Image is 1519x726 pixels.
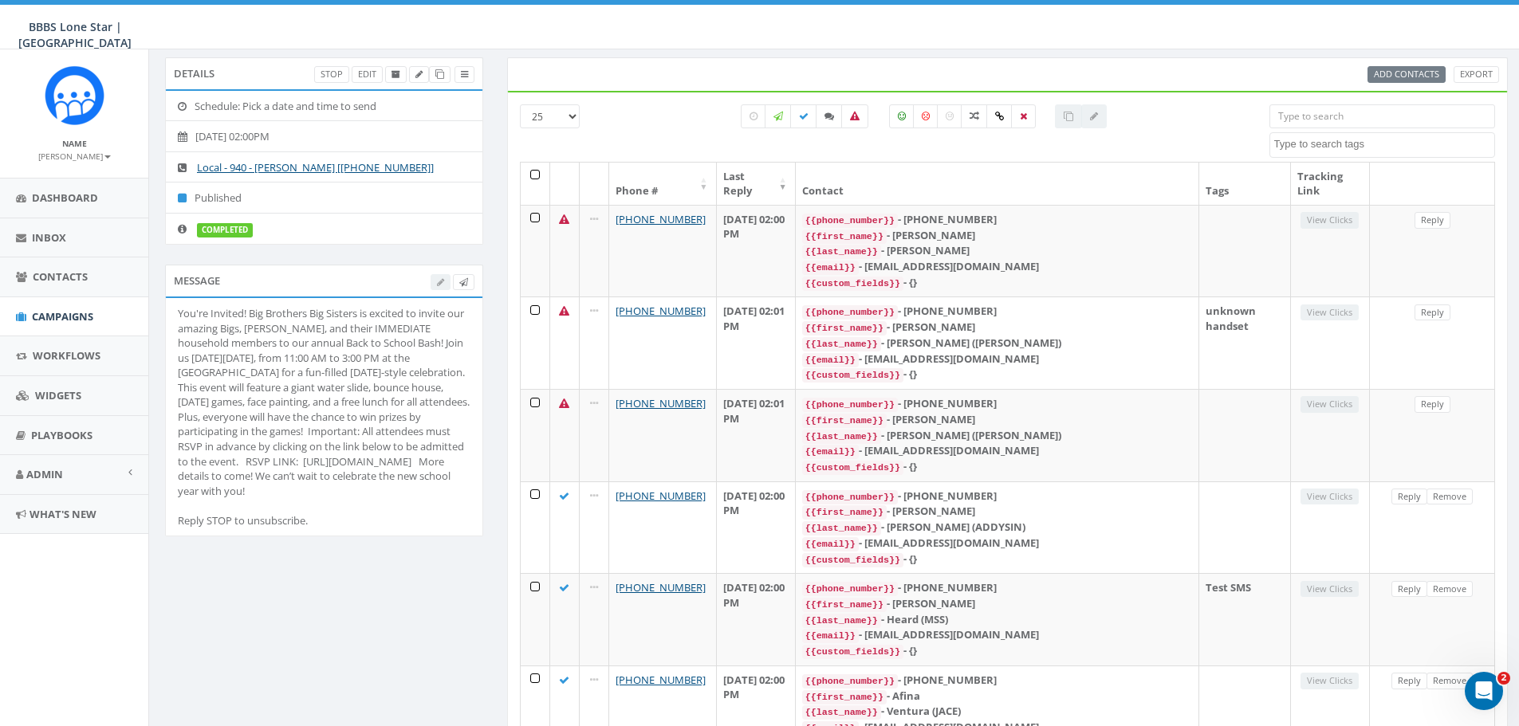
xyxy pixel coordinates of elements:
div: - {} [802,367,1192,383]
input: Type to search [1269,104,1495,128]
div: - [EMAIL_ADDRESS][DOMAIN_NAME] [802,443,1192,459]
a: [PHONE_NUMBER] [616,673,706,687]
div: - Ventura (JACE) [802,704,1192,720]
div: - [EMAIL_ADDRESS][DOMAIN_NAME] [802,627,1192,643]
div: - [PERSON_NAME] ([PERSON_NAME]) [802,428,1192,444]
div: Message [165,265,483,296]
a: Export [1454,66,1499,83]
div: - [PERSON_NAME] [802,228,1192,244]
span: Clone Campaign [435,68,444,80]
span: BBBS Lone Star | [GEOGRAPHIC_DATA] [18,19,132,50]
code: {{custom_fields}} [802,368,903,383]
code: {{first_name}} [802,505,887,520]
td: [DATE] 02:01 PM [717,389,796,481]
a: Reply [1391,489,1427,505]
a: [PHONE_NUMBER] [616,212,706,226]
span: 2 [1497,672,1510,685]
code: {{phone_number}} [802,398,898,412]
div: - [PHONE_NUMBER] [802,489,1192,504]
i: Schedule: Pick a date and time to send [178,101,195,112]
div: - [EMAIL_ADDRESS][DOMAIN_NAME] [802,536,1192,551]
label: Replied [816,104,843,128]
th: Contact [796,163,1199,205]
textarea: Search [1274,137,1494,151]
code: {{phone_number}} [802,305,898,320]
code: {{custom_fields}} [802,553,903,567]
li: [DATE] 02:00PM [166,120,482,152]
div: - [PERSON_NAME] [802,320,1192,336]
div: You're Invited! Big Brothers Big Sisters is excited to invite our amazing Bigs, [PERSON_NAME], an... [178,306,470,528]
a: [PHONE_NUMBER] [616,396,706,410]
div: - [PERSON_NAME] (ADDYSIN) [802,520,1192,536]
a: Local - 940 - [PERSON_NAME] [[PHONE_NUMBER]] [197,160,434,175]
label: Negative [913,104,939,128]
code: {{first_name}} [802,414,887,428]
span: Inbox [32,230,66,245]
div: - [PHONE_NUMBER] [802,580,1192,596]
span: Contacts [33,269,88,284]
div: - [EMAIL_ADDRESS][DOMAIN_NAME] [802,259,1192,275]
div: - [PERSON_NAME] [802,412,1192,428]
a: [PHONE_NUMBER] [616,580,706,595]
span: Widgets [35,388,81,402]
label: Positive [889,104,915,128]
li: Published [166,182,482,214]
div: - {} [802,551,1192,567]
td: [DATE] 02:01 PM [717,296,796,389]
small: [PERSON_NAME] [38,151,111,162]
div: - Afina [802,689,1192,704]
div: - Heard (MSS) [802,612,1192,628]
label: Delivered [790,104,817,128]
code: {{email}} [802,445,859,459]
iframe: Intercom live chat [1465,672,1503,710]
span: View Campaign Delivery Statistics [461,68,468,80]
code: {{last_name}} [802,430,881,444]
td: [DATE] 02:00 PM [717,205,796,297]
code: {{phone_number}} [802,214,898,228]
label: Mixed [961,104,988,128]
label: Sending [765,104,792,128]
code: {{last_name}} [802,705,881,720]
code: {{phone_number}} [802,674,898,689]
label: Pending [741,104,766,128]
a: Reply [1415,396,1450,413]
th: Tags [1199,163,1291,205]
label: Link Clicked [986,104,1013,128]
a: Remove [1427,581,1473,598]
span: Workflows [33,348,100,363]
code: {{custom_fields}} [802,645,903,659]
span: What's New [30,507,96,521]
td: [DATE] 02:00 PM [717,481,796,574]
a: Reply [1415,304,1450,321]
code: {{first_name}} [802,230,887,244]
label: completed [197,223,253,237]
a: [PERSON_NAME] [38,148,111,163]
td: Test SMS [1199,573,1291,665]
div: - [PHONE_NUMBER] [802,396,1192,412]
code: {{custom_fields}} [802,461,903,475]
label: Neutral [937,104,962,128]
a: Remove [1427,673,1473,689]
code: {{email}} [802,261,859,275]
code: {{last_name}} [802,521,881,536]
th: Tracking Link [1291,163,1370,205]
code: {{first_name}} [802,690,887,704]
span: Archive Campaign [392,68,400,80]
code: {{last_name}} [802,337,881,351]
code: {{email}} [802,353,859,367]
small: Name [62,138,87,149]
div: - [PERSON_NAME] [802,243,1192,259]
div: - {} [802,275,1192,291]
span: Edit Campaign Title [415,68,423,80]
a: Reply [1391,581,1427,598]
td: unknown handset [1199,296,1291,389]
div: - [PHONE_NUMBER] [802,212,1192,228]
code: {{last_name}} [802,245,881,259]
div: - [PERSON_NAME] [802,504,1192,520]
a: [PHONE_NUMBER] [616,489,706,503]
label: Bounced [841,104,868,128]
th: Phone #: activate to sort column ascending [609,163,717,205]
div: Details [165,57,483,89]
label: Removed [1011,104,1036,128]
a: Stop [314,66,349,83]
